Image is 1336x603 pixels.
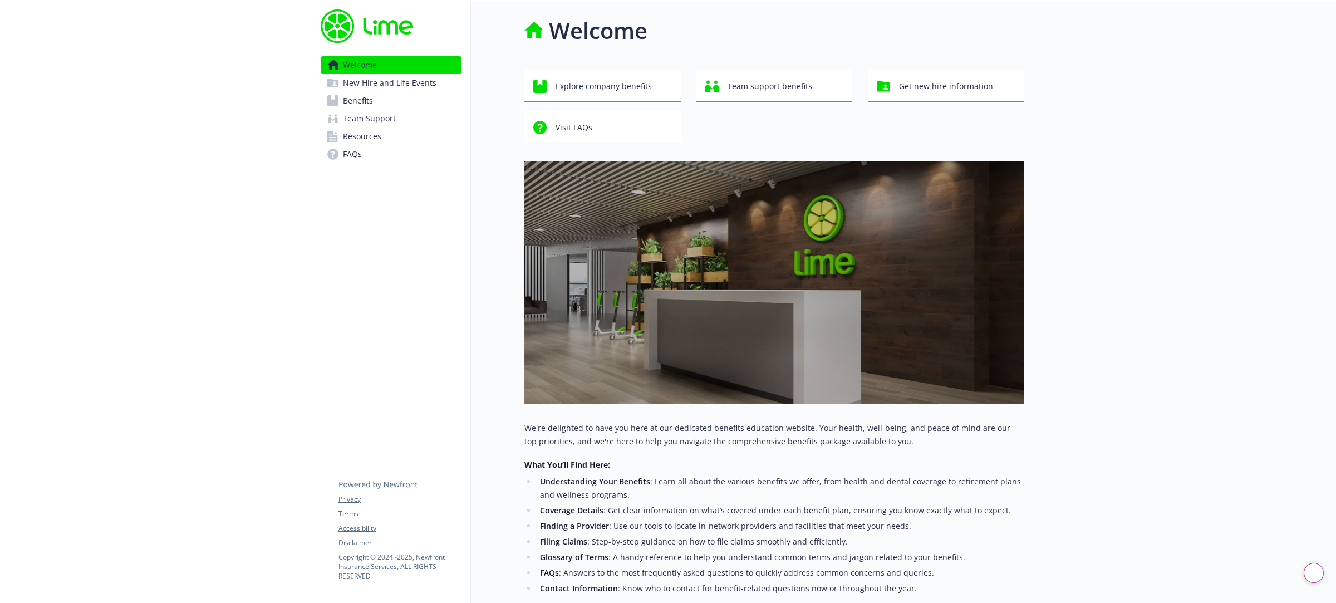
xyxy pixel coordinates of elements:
[338,494,461,504] a: Privacy
[343,145,362,163] span: FAQs
[537,475,1024,502] li: : Learn all about the various benefits we offer, from health and dental coverage to retirement pl...
[338,523,461,533] a: Accessibility
[524,421,1024,448] p: We're delighted to have you here at our dedicated benefits education website. Your health, well-b...
[540,552,608,562] strong: Glossary of Terms
[540,567,559,578] strong: FAQs
[343,74,436,92] span: New Hire and Life Events
[728,76,812,97] span: Team support benefits
[321,145,461,163] a: FAQs
[338,538,461,548] a: Disclaimer
[537,566,1024,580] li: : Answers to the most frequently asked questions to quickly address common concerns and queries.
[524,459,610,470] strong: What You’ll Find Here:
[321,110,461,128] a: Team Support
[321,56,461,74] a: Welcome
[524,111,681,143] button: Visit FAQs
[343,110,396,128] span: Team Support
[321,92,461,110] a: Benefits
[321,128,461,145] a: Resources
[321,74,461,92] a: New Hire and Life Events
[540,583,618,594] strong: Contact Information
[537,535,1024,548] li: : Step-by-step guidance on how to file claims smoothly and efficiently.
[537,582,1024,595] li: : Know who to contact for benefit-related questions now or throughout the year.
[524,161,1024,404] img: overview page banner
[899,76,993,97] span: Get new hire information
[540,521,609,531] strong: Finding a Provider
[537,504,1024,517] li: : Get clear information on what’s covered under each benefit plan, ensuring you know exactly what...
[343,56,377,74] span: Welcome
[696,70,853,102] button: Team support benefits
[343,92,373,110] span: Benefits
[556,117,592,138] span: Visit FAQs
[343,128,381,145] span: Resources
[549,14,647,47] h1: Welcome
[537,519,1024,533] li: : Use our tools to locate in-network providers and facilities that meet your needs.
[540,505,603,516] strong: Coverage Details
[540,476,650,487] strong: Understanding Your Benefits
[338,509,461,519] a: Terms
[540,536,587,547] strong: Filing Claims
[556,76,652,97] span: Explore company benefits
[338,552,461,581] p: Copyright © 2024 - 2025 , Newfront Insurance Services, ALL RIGHTS RESERVED
[868,70,1024,102] button: Get new hire information
[537,551,1024,564] li: : A handy reference to help you understand common terms and jargon related to your benefits.
[524,70,681,102] button: Explore company benefits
